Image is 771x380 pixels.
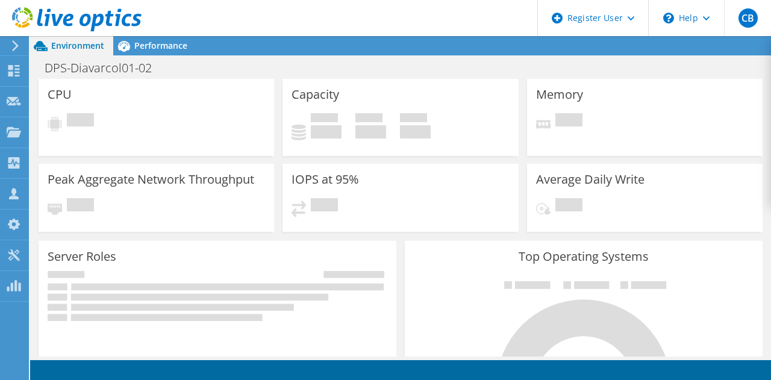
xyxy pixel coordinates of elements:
h4: 0 GiB [400,125,431,139]
span: Used [311,113,338,125]
h3: CPU [48,88,72,101]
h3: Peak Aggregate Network Throughput [48,173,254,186]
span: Pending [555,198,582,214]
span: Pending [311,198,338,214]
span: Environment [51,40,104,51]
h3: Capacity [292,88,339,101]
h4: 0 GiB [355,125,386,139]
span: Pending [555,113,582,129]
span: CB [738,8,758,28]
h3: Server Roles [48,250,116,263]
h4: 0 GiB [311,125,342,139]
span: Pending [67,198,94,214]
span: Total [400,113,427,125]
svg: \n [663,13,674,23]
h1: DPS-Diavarcol01-02 [39,61,170,75]
h3: Top Operating Systems [414,250,754,263]
h3: IOPS at 95% [292,173,359,186]
span: Free [355,113,382,125]
h3: Average Daily Write [536,173,645,186]
span: Performance [134,40,187,51]
h3: Memory [536,88,583,101]
span: Pending [67,113,94,129]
